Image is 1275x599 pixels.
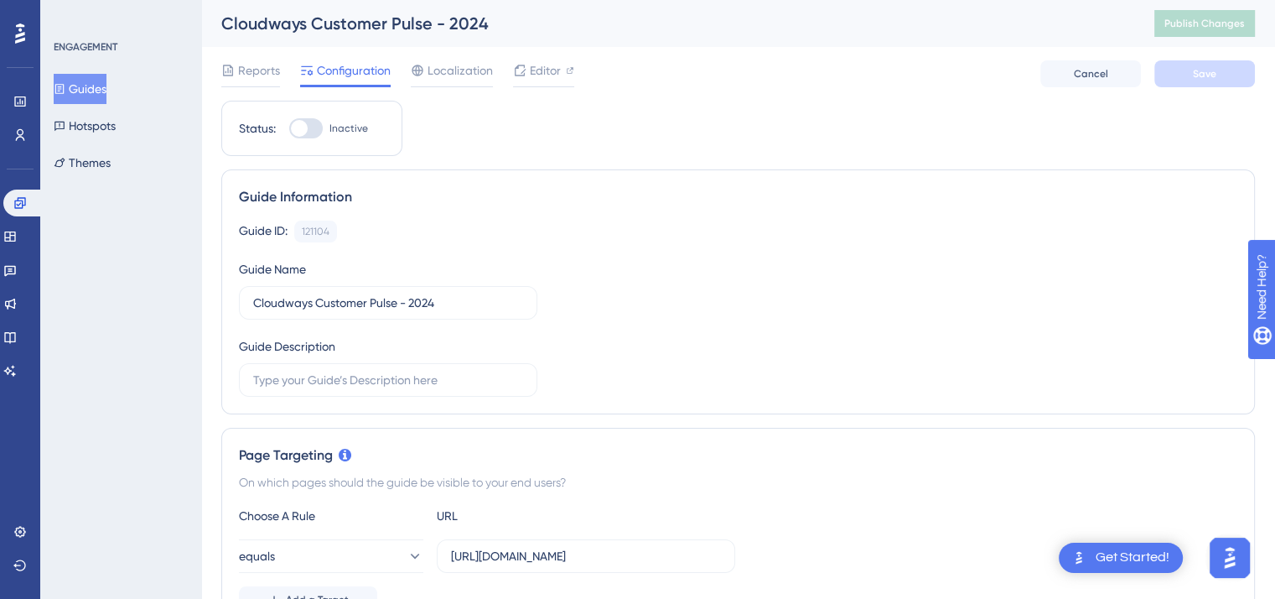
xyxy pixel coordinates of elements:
div: ENGAGEMENT [54,40,117,54]
div: Guide Description [239,336,335,357]
div: Status: [239,118,276,138]
div: On which pages should the guide be visible to your end users? [239,472,1237,492]
input: Type your Guide’s Description here [253,371,523,389]
div: Guide Name [239,259,306,279]
div: Page Targeting [239,445,1237,466]
div: URL [437,506,621,526]
button: equals [239,539,423,573]
span: Publish Changes [1164,17,1245,30]
img: launcher-image-alternative-text [1069,548,1089,568]
iframe: UserGuiding AI Assistant Launcher [1205,533,1255,583]
span: Need Help? [39,4,105,24]
div: Guide Information [239,187,1237,207]
span: Cancel [1074,67,1108,81]
span: Inactive [329,122,368,135]
div: Choose A Rule [239,506,423,526]
div: Cloudways Customer Pulse - 2024 [221,12,1112,35]
div: Get Started! [1096,549,1169,567]
button: Hotspots [54,111,116,141]
span: Localization [428,60,493,81]
span: Save [1193,67,1216,81]
button: Cancel [1040,60,1141,87]
button: Guides [54,74,106,104]
button: Themes [54,148,111,178]
div: Guide ID: [239,221,288,242]
span: Editor [530,60,561,81]
span: equals [239,546,275,566]
span: Configuration [317,60,391,81]
input: Type your Guide’s Name here [253,294,523,312]
div: Open Get Started! checklist [1059,543,1183,573]
input: yourwebsite.com/path [451,547,721,565]
div: 121104 [302,225,329,238]
button: Publish Changes [1154,10,1255,37]
span: Reports [238,60,280,81]
button: Save [1154,60,1255,87]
